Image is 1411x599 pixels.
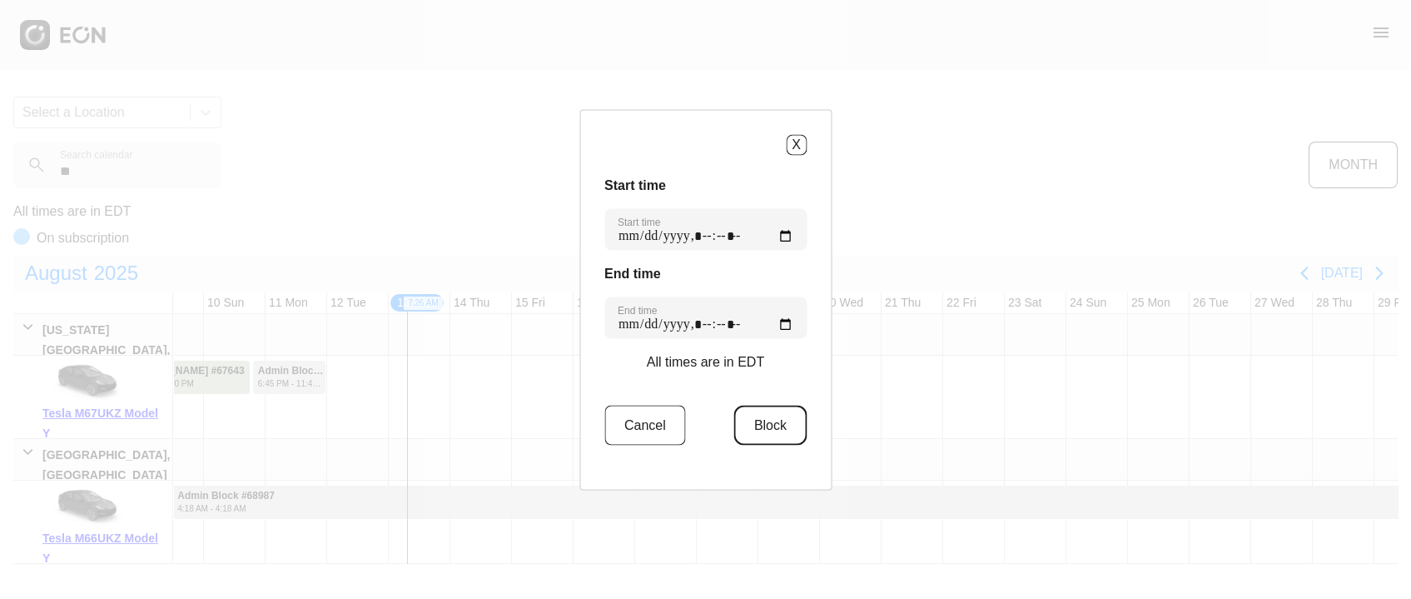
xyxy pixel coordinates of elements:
button: Cancel [604,405,686,445]
h3: Start time [604,175,807,195]
label: Start time [618,215,660,228]
button: Block [734,405,807,445]
h3: End time [604,263,807,283]
p: All times are in EDT [647,352,764,372]
button: X [786,134,807,155]
label: End time [618,303,657,317]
